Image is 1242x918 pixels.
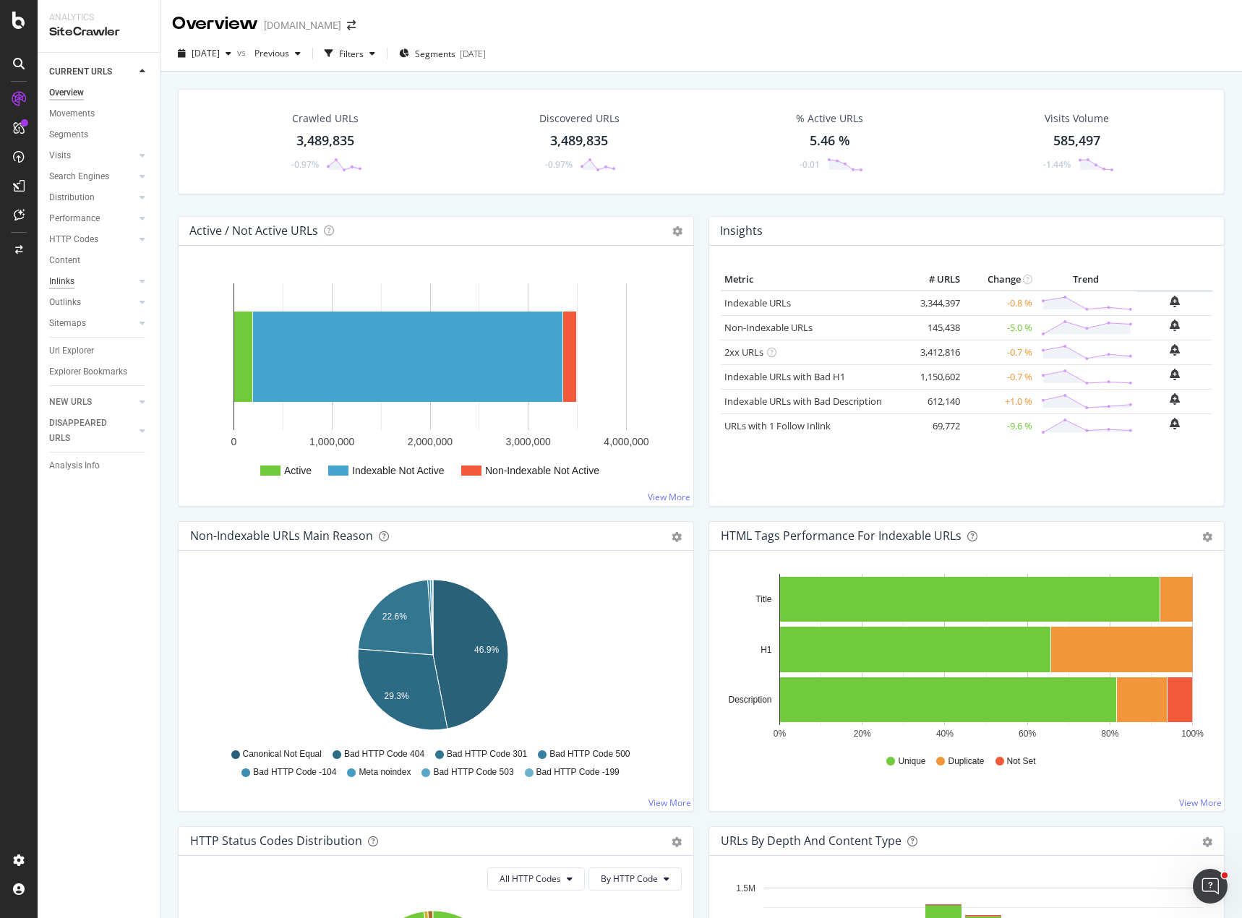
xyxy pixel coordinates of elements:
[724,296,791,309] a: Indexable URLs
[964,413,1036,438] td: -9.6 %
[1170,296,1180,307] div: bell-plus
[906,315,964,340] td: 145,438
[190,833,362,848] div: HTTP Status Codes Distribution
[648,491,690,503] a: View More
[724,370,845,383] a: Indexable URLs with Bad H1
[319,42,381,65] button: Filters
[49,343,150,359] a: Url Explorer
[906,389,964,413] td: 612,140
[736,883,755,893] text: 1.5M
[1043,158,1071,171] div: -1.44%
[49,169,135,184] a: Search Engines
[359,766,411,778] span: Meta noindex
[231,436,237,447] text: 0
[49,232,98,247] div: HTTP Codes
[721,528,962,543] div: HTML Tags Performance for Indexable URLs
[249,47,289,59] span: Previous
[433,766,513,778] span: Bad HTTP Code 503
[49,458,150,473] a: Analysis Info
[49,85,150,100] a: Overview
[172,42,237,65] button: [DATE]
[291,158,319,171] div: -0.97%
[964,291,1036,316] td: -0.8 %
[601,872,658,885] span: By HTTP Code
[898,755,925,768] span: Unique
[253,766,336,778] span: Bad HTTP Code -104
[1170,344,1180,356] div: bell-plus
[264,18,341,33] div: [DOMAIN_NAME]
[724,346,763,359] a: 2xx URLs
[339,48,364,60] div: Filters
[549,748,630,760] span: Bad HTTP Code 500
[500,872,561,885] span: All HTTP Codes
[1170,393,1180,405] div: bell-plus
[672,226,682,236] i: Options
[460,48,486,60] div: [DATE]
[49,106,150,121] a: Movements
[49,85,84,100] div: Overview
[292,111,359,126] div: Crawled URLs
[588,867,682,891] button: By HTTP Code
[964,315,1036,340] td: -5.0 %
[474,645,499,655] text: 46.9%
[774,729,787,739] text: 0%
[800,158,820,171] div: -0.01
[1202,837,1212,847] div: gear
[49,364,150,379] a: Explorer Bookmarks
[948,755,984,768] span: Duplicate
[49,343,94,359] div: Url Explorer
[1181,729,1204,739] text: 100%
[190,269,682,494] svg: A chart.
[761,645,772,655] text: H1
[906,364,964,389] td: 1,150,602
[964,340,1036,364] td: -0.7 %
[415,48,455,60] span: Segments
[721,833,901,848] div: URLs by Depth and Content Type
[936,729,954,739] text: 40%
[1170,319,1180,331] div: bell-plus
[964,364,1036,389] td: -0.7 %
[49,416,122,446] div: DISAPPEARED URLS
[49,395,92,410] div: NEW URLS
[1179,797,1222,809] a: View More
[49,148,135,163] a: Visits
[393,42,492,65] button: Segments[DATE]
[906,269,964,291] th: # URLS
[49,190,95,205] div: Distribution
[1053,132,1100,150] div: 585,497
[49,458,100,473] div: Analysis Info
[49,295,81,310] div: Outlinks
[49,316,135,331] a: Sitemaps
[964,389,1036,413] td: +1.0 %
[284,465,312,476] text: Active
[648,797,691,809] a: View More
[347,20,356,30] div: arrow-right-arrow-left
[485,465,599,476] text: Non-Indexable Not Active
[49,127,88,142] div: Segments
[1019,729,1036,739] text: 60%
[796,111,863,126] div: % Active URLs
[237,46,249,59] span: vs
[906,340,964,364] td: 3,412,816
[49,232,135,247] a: HTTP Codes
[810,132,850,150] div: 5.46 %
[408,436,453,447] text: 2,000,000
[190,574,677,742] svg: A chart.
[352,465,445,476] text: Indexable Not Active
[1036,269,1136,291] th: Trend
[309,436,354,447] text: 1,000,000
[1170,418,1180,429] div: bell-plus
[49,64,112,80] div: CURRENT URLS
[720,221,763,241] h4: Insights
[249,42,307,65] button: Previous
[190,528,373,543] div: Non-Indexable URLs Main Reason
[49,364,127,379] div: Explorer Bookmarks
[721,269,906,291] th: Metric
[672,532,682,542] div: gear
[724,321,813,334] a: Non-Indexable URLs
[49,295,135,310] a: Outlinks
[49,24,148,40] div: SiteCrawler
[382,612,407,622] text: 22.6%
[854,729,871,739] text: 20%
[906,291,964,316] td: 3,344,397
